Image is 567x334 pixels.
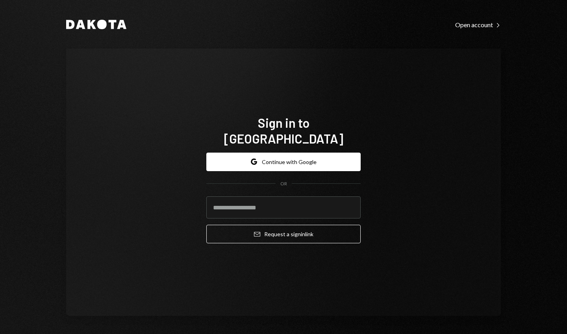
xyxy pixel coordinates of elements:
[455,21,501,29] div: Open account
[455,20,501,29] a: Open account
[280,181,287,187] div: OR
[206,225,361,243] button: Request a signinlink
[206,153,361,171] button: Continue with Google
[206,115,361,146] h1: Sign in to [GEOGRAPHIC_DATA]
